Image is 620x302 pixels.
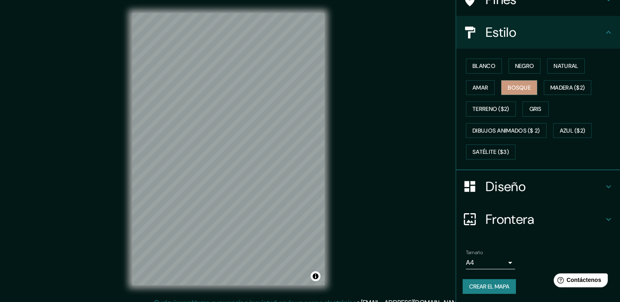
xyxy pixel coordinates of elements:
[311,271,320,281] button: Alternar atribución
[456,203,620,236] div: Frontera
[472,83,488,93] font: Amar
[554,61,578,71] font: Natural
[515,61,534,71] font: Negro
[522,101,549,117] button: Gris
[486,178,604,195] h4: Diseño
[466,256,515,269] div: A4
[544,80,591,95] button: Madera ($2)
[472,147,509,157] font: Satélite ($3)
[469,282,509,292] font: Crear el mapa
[486,24,604,41] h4: Estilo
[501,80,537,95] button: Bosque
[466,101,516,117] button: Terreno ($2)
[456,16,620,49] div: Estilo
[509,59,541,74] button: Negro
[456,170,620,203] div: Diseño
[466,144,516,160] button: Satélite ($3)
[486,211,604,228] h4: Frontera
[472,61,495,71] font: Blanco
[529,104,542,114] font: Gris
[508,83,531,93] font: Bosque
[560,126,586,136] font: Azul ($2)
[466,59,502,74] button: Blanco
[472,104,509,114] font: Terreno ($2)
[463,279,516,294] button: Crear el mapa
[472,126,540,136] font: Dibujos animados ($ 2)
[547,270,611,293] iframe: Help widget launcher
[466,123,547,138] button: Dibujos animados ($ 2)
[466,249,483,256] label: Tamaño
[132,13,325,285] canvas: Mapa
[550,83,585,93] font: Madera ($2)
[547,59,585,74] button: Natural
[466,80,495,95] button: Amar
[553,123,592,138] button: Azul ($2)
